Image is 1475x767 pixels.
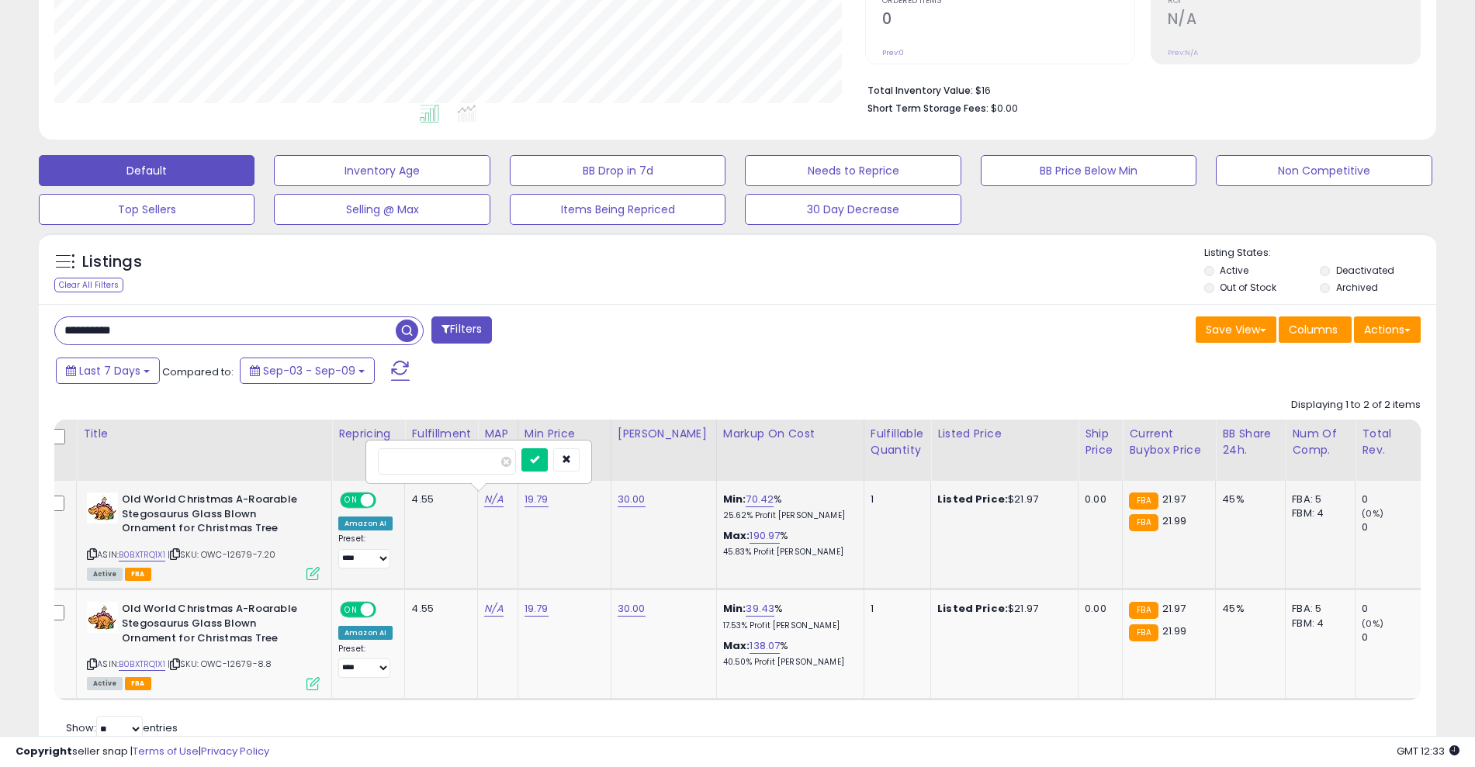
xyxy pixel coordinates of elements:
small: Prev: N/A [1168,48,1198,57]
span: Sep-03 - Sep-09 [263,363,355,378]
div: MAP [484,426,511,442]
div: 45% [1222,602,1273,616]
th: The percentage added to the cost of goods (COGS) that forms the calculator for Min & Max prices. [716,420,864,481]
button: Filters [431,316,492,344]
div: Clear All Filters [54,278,123,292]
button: Actions [1354,316,1421,343]
div: 4.55 [411,492,466,506]
div: Preset: [338,644,393,679]
a: 39.43 [746,601,774,617]
button: BB Drop in 7d [510,155,725,186]
div: 0.00 [1085,492,1110,506]
div: % [723,602,852,631]
span: All listings currently available for purchase on Amazon [87,677,123,690]
button: Sep-03 - Sep-09 [240,358,375,384]
a: Terms of Use [133,744,199,758]
h5: Listings [82,251,142,273]
img: 41hC7puFINL._SL40_.jpg [87,602,118,633]
a: 30.00 [618,601,646,617]
button: Selling @ Max [274,194,490,225]
small: (0%) [1362,617,1383,630]
p: 45.83% Profit [PERSON_NAME] [723,547,852,558]
div: FBA: 5 [1292,492,1343,506]
p: 17.53% Profit [PERSON_NAME] [723,620,852,631]
button: Items Being Repriced [510,194,725,225]
b: Listed Price: [937,492,1008,506]
label: Out of Stock [1220,281,1276,294]
b: Min: [723,601,746,616]
a: 70.42 [746,492,774,507]
strong: Copyright [16,744,72,758]
h2: 0 [882,10,1134,31]
span: OFF [374,494,399,507]
p: 25.62% Profit [PERSON_NAME] [723,510,852,521]
b: Max: [723,528,750,543]
a: N/A [484,492,503,507]
div: % [723,492,852,521]
div: 1 [871,602,919,616]
div: Total Rev. [1362,426,1418,458]
p: Listing States: [1204,246,1436,261]
div: 45% [1222,492,1273,506]
h2: N/A [1168,10,1420,31]
div: seller snap | | [16,745,269,759]
div: FBA: 5 [1292,602,1343,616]
div: Current Buybox Price [1129,426,1209,458]
div: % [723,639,852,668]
span: Show: entries [66,720,178,735]
div: BB Share 24h. [1222,426,1279,458]
div: Fulfillment Cost [411,426,471,458]
a: 19.79 [525,492,549,507]
div: Num of Comp. [1292,426,1349,458]
div: Repricing [338,426,398,442]
div: % [723,529,852,558]
button: Needs to Reprice [745,155,961,186]
div: Amazon AI [338,517,393,530]
span: | SKU: OWC-12679-8.8 [168,658,272,670]
small: FBA [1129,602,1158,619]
div: ASIN: [87,602,320,688]
a: 138.07 [750,638,780,654]
div: Ship Price [1085,426,1116,458]
a: 30.00 [618,492,646,507]
div: $21.97 [937,602,1066,616]
span: OFF [374,603,399,617]
button: Default [39,155,254,186]
div: 4.55 [411,602,466,616]
button: BB Price Below Min [981,155,1196,186]
button: Last 7 Days [56,358,160,384]
div: Fulfillable Quantity [871,426,924,458]
div: Min Price [525,426,604,442]
small: FBA [1129,624,1158,641]
div: 0.00 [1085,602,1110,616]
b: Old World Christmas A-Roarable Stegosaurus Glass Blown Ornament for Christmas Tree [122,602,310,649]
div: 0 [1362,520,1425,534]
div: Preset: [338,534,393,568]
div: Title [83,426,325,442]
a: 190.97 [750,528,780,544]
div: 0 [1362,631,1425,644]
span: ON [341,603,361,617]
a: 19.79 [525,601,549,617]
a: N/A [484,601,503,617]
div: Amazon AI [338,626,393,640]
span: FBA [125,568,151,581]
small: Prev: 0 [882,48,904,57]
span: | SKU: OWC-12679-7.20 [168,548,276,561]
span: Compared to: [162,364,234,379]
p: 40.50% Profit [PERSON_NAME] [723,657,852,668]
span: 21.97 [1162,601,1186,616]
button: Save View [1196,316,1276,343]
small: FBA [1129,492,1158,510]
li: $16 [867,80,1409,98]
div: Markup on Cost [723,426,857,442]
span: All listings currently available for purchase on Amazon [87,568,123,581]
small: FBA [1129,514,1158,531]
b: Short Term Storage Fees: [867,102,989,115]
img: 41hC7puFINL._SL40_.jpg [87,492,118,523]
span: 21.99 [1162,513,1187,528]
span: $0.00 [991,101,1018,116]
label: Archived [1336,281,1378,294]
span: 21.97 [1162,492,1186,506]
span: 2025-09-17 12:33 GMT [1397,744,1459,758]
